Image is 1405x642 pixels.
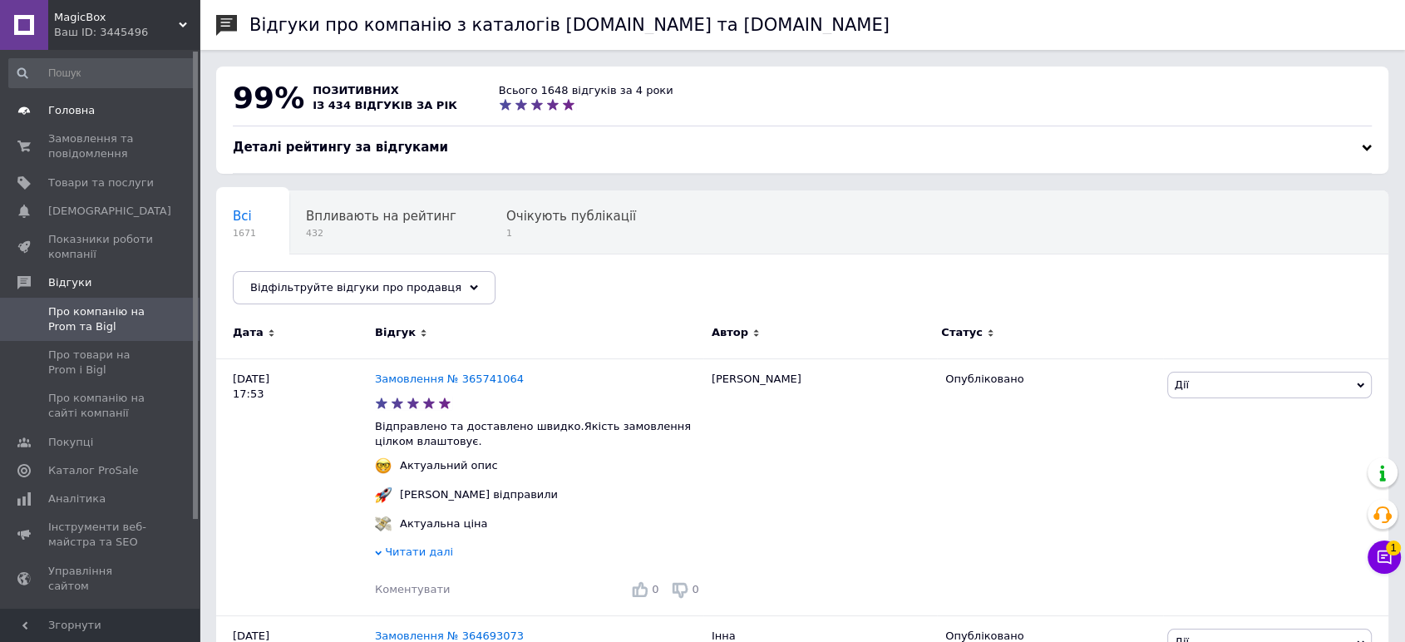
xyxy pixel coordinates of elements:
div: Ваш ID: 3445496 [54,25,200,40]
div: [DATE] 17:53 [216,358,375,616]
div: [PERSON_NAME] [703,358,937,616]
span: Статус [941,325,983,340]
span: Впливають на рейтинг [306,209,456,224]
div: Актуальний опис [396,458,502,473]
span: 1671 [233,227,256,240]
span: Очікують публікації [506,209,636,224]
span: Про компанію на сайті компанії [48,391,154,421]
span: із 434 відгуків за рік [313,99,457,111]
span: Гаманець компанії [48,607,154,637]
span: Дата [233,325,264,340]
span: Відгуки [48,275,91,290]
span: Деталі рейтингу за відгуками [233,140,448,155]
div: Опубліковано [945,372,1154,387]
span: Замовлення та повідомлення [48,131,154,161]
h1: Відгуки про компанію з каталогів [DOMAIN_NAME] та [DOMAIN_NAME] [249,15,890,35]
div: [PERSON_NAME] відправили [396,487,562,502]
span: 1 [1386,541,1401,556]
span: 1 [506,227,636,240]
span: Дії [1175,378,1189,391]
span: Каталог ProSale [48,463,138,478]
div: Опубліковані без коментаря [216,254,435,318]
div: Всього 1648 відгуків за 4 роки [499,83,673,98]
span: Коментувати [375,583,450,595]
span: Всі [233,209,252,224]
span: 432 [306,227,456,240]
span: Управління сайтом [48,564,154,594]
span: Про компанію на Prom та Bigl [48,304,154,334]
a: Замовлення № 364693073 [375,630,524,642]
span: Покупці [48,435,93,450]
input: Пошук [8,58,195,88]
span: [DEMOGRAPHIC_DATA] [48,204,171,219]
img: :rocket: [375,486,392,503]
span: Відгук [375,325,416,340]
div: Деталі рейтингу за відгуками [233,139,1372,156]
span: Автор [712,325,748,340]
span: Опубліковані без комен... [233,272,402,287]
div: Читати далі [375,545,703,564]
span: Інструменти веб-майстра та SEO [48,520,154,550]
span: Аналітика [48,491,106,506]
button: Чат з покупцем1 [1368,541,1401,574]
span: Про товари на Prom і Bigl [48,348,154,378]
p: Відправлено та доставлено швидко.Якість замовлення цілком влаштовує. [375,419,703,449]
span: Показники роботи компанії [48,232,154,262]
span: Читати далі [385,546,453,558]
span: Товари та послуги [48,175,154,190]
span: 99% [233,81,304,115]
span: 0 [652,583,658,595]
div: Коментувати [375,582,450,597]
a: Замовлення № 365741064 [375,373,524,385]
div: Актуальна ціна [396,516,491,531]
span: Головна [48,103,95,118]
span: позитивних [313,84,399,96]
img: :nerd_face: [375,457,392,474]
span: MagicBox [54,10,179,25]
span: 0 [693,583,699,595]
span: Відфільтруйте відгуки про продавця [250,281,461,294]
img: :money_with_wings: [375,516,392,532]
